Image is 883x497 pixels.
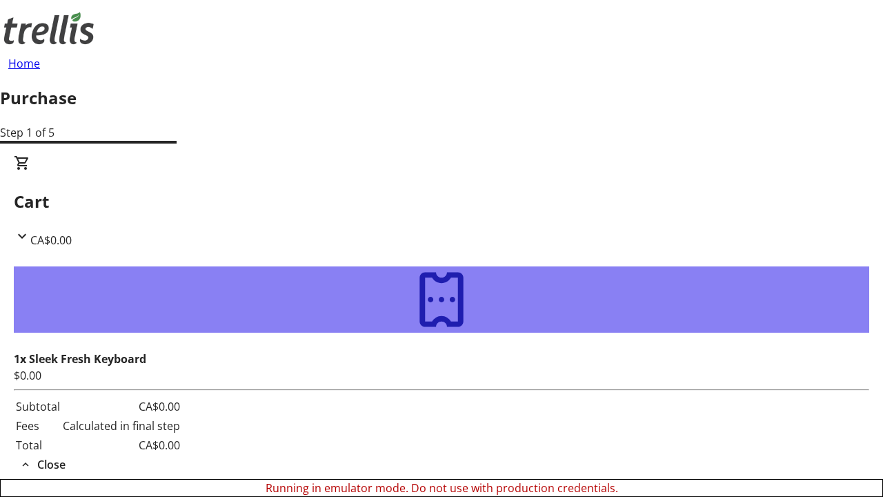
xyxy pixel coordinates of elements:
span: CA$0.00 [30,233,72,248]
span: Close [37,456,66,473]
strong: 1x Sleek Fresh Keyboard [14,351,146,367]
div: $0.00 [14,367,869,384]
td: CA$0.00 [62,398,181,416]
td: CA$0.00 [62,436,181,454]
div: CartCA$0.00 [14,248,869,474]
td: Total [15,436,61,454]
h2: Cart [14,189,869,214]
div: CartCA$0.00 [14,155,869,248]
button: Close [14,456,71,473]
td: Fees [15,417,61,435]
td: Calculated in final step [62,417,181,435]
td: Subtotal [15,398,61,416]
